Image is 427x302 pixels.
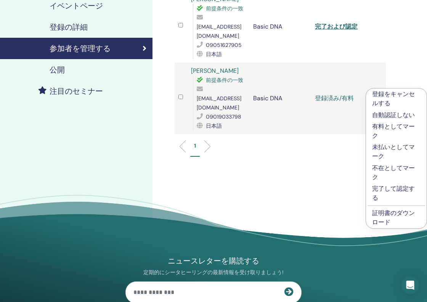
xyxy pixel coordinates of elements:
[50,44,111,53] h4: 参加者を管理する
[194,142,196,150] p: 1
[249,63,311,134] td: Basic DNA
[50,1,103,10] h4: イベントページ
[372,184,421,202] p: 完了して認定する
[372,90,421,108] p: 登録をキャンセルする
[401,276,419,294] div: Open Intercom Messenger
[206,122,222,129] span: 日本語
[206,113,241,120] span: 09019033798
[206,51,222,58] span: 日本語
[191,67,239,75] a: [PERSON_NAME]
[125,256,302,266] h4: ニュースレターを購読する
[372,143,421,161] p: 未払いとしてマーク
[206,42,242,48] span: 09051627905
[315,22,358,31] a: 完了および認定
[50,87,103,96] h4: 注目のセミナー
[125,269,302,276] p: 定期的にシータヒーリングの最新情報を受け取りましょう!
[50,65,65,74] h4: 公開
[372,209,415,226] a: 証明書のダウンロード
[197,95,241,111] span: [EMAIL_ADDRESS][DOMAIN_NAME]
[50,22,88,32] h4: 登録の詳細
[197,23,241,39] span: [EMAIL_ADDRESS][DOMAIN_NAME]
[372,164,421,182] p: 不在としてマーク
[372,111,421,120] p: 自動認証しない
[372,122,421,140] p: 有料としてマーク
[206,77,243,84] span: 前提条件の一致
[206,5,243,12] span: 前提条件の一致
